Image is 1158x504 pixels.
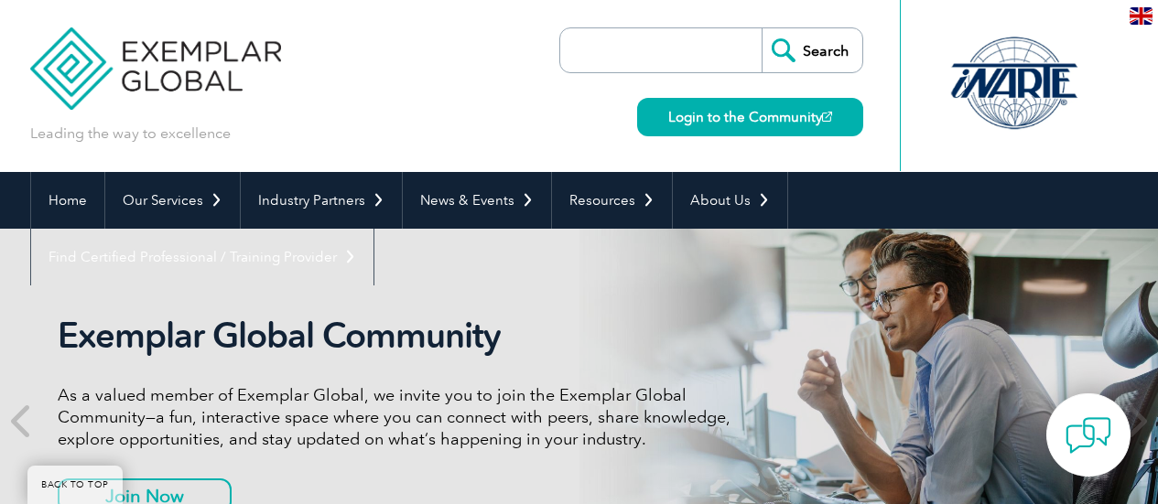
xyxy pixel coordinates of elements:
[105,172,240,229] a: Our Services
[31,172,104,229] a: Home
[241,172,402,229] a: Industry Partners
[673,172,787,229] a: About Us
[31,229,373,285] a: Find Certified Professional / Training Provider
[27,466,123,504] a: BACK TO TOP
[1066,413,1111,458] img: contact-chat.png
[552,172,672,229] a: Resources
[58,315,744,357] h2: Exemplar Global Community
[58,384,744,450] p: As a valued member of Exemplar Global, we invite you to join the Exemplar Global Community—a fun,...
[762,28,862,72] input: Search
[1130,7,1153,25] img: en
[30,123,231,144] p: Leading the way to excellence
[403,172,551,229] a: News & Events
[822,112,832,122] img: open_square.png
[637,98,863,136] a: Login to the Community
